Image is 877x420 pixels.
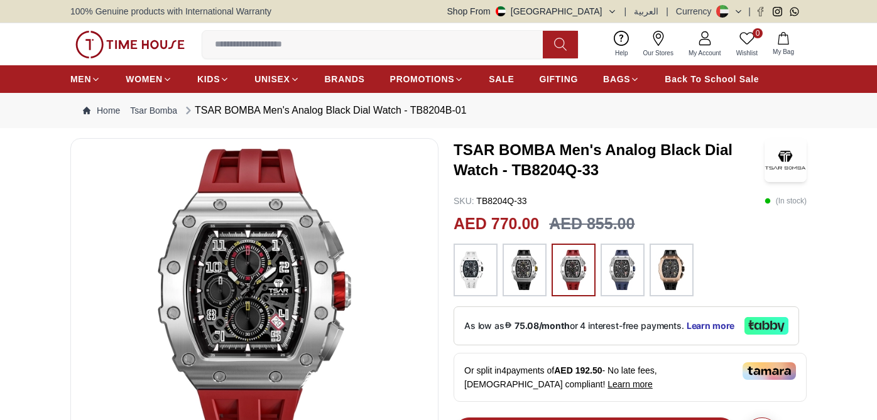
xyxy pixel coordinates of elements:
[748,5,751,18] span: |
[624,5,627,18] span: |
[390,68,464,90] a: PROMOTIONS
[665,68,759,90] a: Back To School Sale
[126,73,163,85] span: WOMEN
[731,48,763,58] span: Wishlist
[676,5,717,18] div: Currency
[729,28,765,60] a: 0Wishlist
[489,73,514,85] span: SALE
[634,5,658,18] button: العربية
[254,73,290,85] span: UNISEX
[753,28,763,38] span: 0
[197,68,229,90] a: KIDS
[130,104,177,117] a: Tsar Bomba
[489,68,514,90] a: SALE
[756,7,765,16] a: Facebook
[83,104,120,117] a: Home
[773,7,782,16] a: Instagram
[509,250,540,290] img: ...
[70,5,271,18] span: 100% Genuine products with International Warranty
[70,73,91,85] span: MEN
[325,73,365,85] span: BRANDS
[75,31,185,58] img: ...
[636,28,681,60] a: Our Stores
[460,250,491,290] img: ...
[684,48,726,58] span: My Account
[638,48,678,58] span: Our Stores
[70,93,807,128] nav: Breadcrumb
[447,5,617,18] button: Shop From[GEOGRAPHIC_DATA]
[656,250,687,290] img: ...
[539,73,578,85] span: GIFTING
[790,7,799,16] a: Whatsapp
[254,68,299,90] a: UNISEX
[390,73,455,85] span: PROMOTIONS
[197,73,220,85] span: KIDS
[765,195,807,207] p: ( In stock )
[765,138,807,182] img: TSAR BOMBA Men's Analog Black Dial Watch - TB8204Q-33
[454,195,527,207] p: TB8204Q-33
[603,73,630,85] span: BAGS
[666,5,668,18] span: |
[549,212,635,236] h3: AED 855.00
[454,353,807,402] div: Or split in 4 payments of - No late fees, [DEMOGRAPHIC_DATA] compliant!
[765,30,802,59] button: My Bag
[607,379,653,389] span: Learn more
[70,68,101,90] a: MEN
[607,250,638,290] img: ...
[768,47,799,57] span: My Bag
[325,68,365,90] a: BRANDS
[496,6,506,16] img: United Arab Emirates
[454,212,539,236] h2: AED 770.00
[454,140,765,180] h3: TSAR BOMBA Men's Analog Black Dial Watch - TB8204Q-33
[743,362,796,380] img: Tamara
[539,68,578,90] a: GIFTING
[607,28,636,60] a: Help
[182,103,467,118] div: TSAR BOMBA Men's Analog Black Dial Watch - TB8204B-01
[665,73,759,85] span: Back To School Sale
[126,68,172,90] a: WOMEN
[558,250,589,290] img: ...
[454,196,474,206] span: SKU :
[610,48,633,58] span: Help
[603,68,640,90] a: BAGS
[554,365,602,375] span: AED 192.50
